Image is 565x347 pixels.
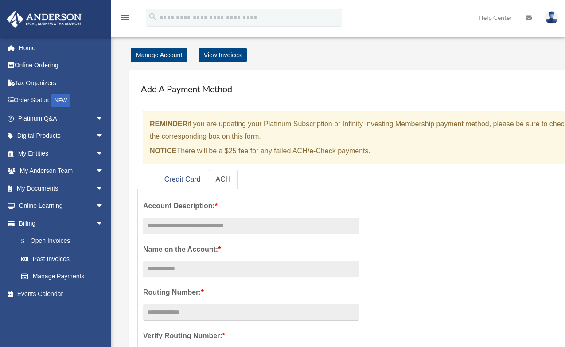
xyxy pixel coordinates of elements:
[131,48,187,62] a: Manage Account
[95,109,113,128] span: arrow_drop_down
[150,120,187,128] strong: REMINDER
[4,11,84,28] img: Anderson Advisors Platinum Portal
[26,236,31,247] span: $
[12,250,117,268] a: Past Invoices
[6,39,117,57] a: Home
[95,179,113,198] span: arrow_drop_down
[95,127,113,145] span: arrow_drop_down
[120,16,130,23] a: menu
[95,214,113,233] span: arrow_drop_down
[199,48,247,62] a: View Invoices
[150,147,176,155] strong: NOTICE
[6,92,117,110] a: Order StatusNEW
[209,170,238,190] a: ACH
[148,12,158,22] i: search
[6,197,117,215] a: Online Learningarrow_drop_down
[6,179,117,197] a: My Documentsarrow_drop_down
[6,162,117,180] a: My Anderson Teamarrow_drop_down
[143,200,359,212] label: Account Description:
[6,127,117,145] a: Digital Productsarrow_drop_down
[143,243,359,256] label: Name on the Account:
[6,109,117,127] a: Platinum Q&Aarrow_drop_down
[157,170,208,190] a: Credit Card
[545,11,558,24] img: User Pic
[6,214,117,232] a: Billingarrow_drop_down
[143,330,359,342] label: Verify Routing Number:
[143,286,359,299] label: Routing Number:
[95,162,113,180] span: arrow_drop_down
[95,197,113,215] span: arrow_drop_down
[120,12,130,23] i: menu
[6,144,117,162] a: My Entitiesarrow_drop_down
[12,268,113,285] a: Manage Payments
[95,144,113,163] span: arrow_drop_down
[12,232,117,250] a: $Open Invoices
[6,74,117,92] a: Tax Organizers
[51,94,70,107] div: NEW
[6,285,117,303] a: Events Calendar
[6,57,117,74] a: Online Ordering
